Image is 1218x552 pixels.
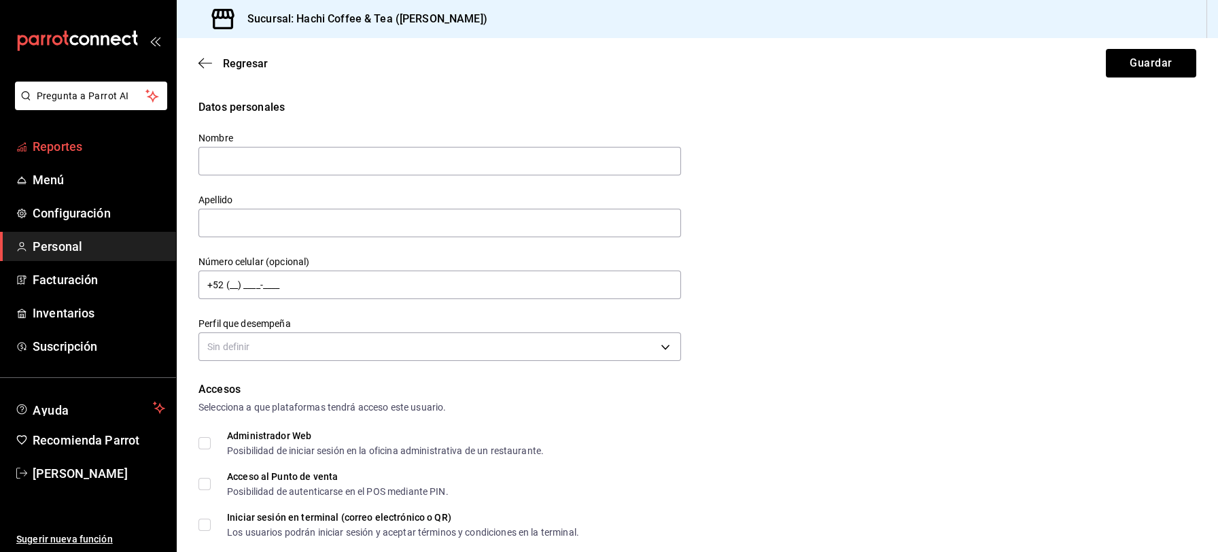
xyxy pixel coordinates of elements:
[33,400,147,416] span: Ayuda
[198,195,681,205] label: Apellido
[33,337,165,356] span: Suscripción
[33,464,165,483] span: [PERSON_NAME]
[227,446,544,455] div: Posibilidad de iniciar sesión en la oficina administrativa de un restaurante.
[198,257,681,266] label: Número celular (opcional)
[223,57,268,70] span: Regresar
[227,513,579,522] div: Iniciar sesión en terminal (correo electrónico o QR)
[150,35,160,46] button: open_drawer_menu
[33,237,165,256] span: Personal
[16,532,165,547] span: Sugerir nueva función
[33,271,165,289] span: Facturación
[227,528,579,537] div: Los usuarios podrán iniciar sesión y aceptar términos y condiciones en la terminal.
[198,319,681,328] label: Perfil que desempeña
[198,400,1196,415] div: Selecciona a que plataformas tendrá acceso este usuario.
[33,204,165,222] span: Configuración
[33,431,165,449] span: Recomienda Parrot
[1106,49,1196,77] button: Guardar
[198,57,268,70] button: Regresar
[10,99,167,113] a: Pregunta a Parrot AI
[33,137,165,156] span: Reportes
[33,171,165,189] span: Menú
[15,82,167,110] button: Pregunta a Parrot AI
[198,133,681,143] label: Nombre
[227,431,544,441] div: Administrador Web
[198,332,681,361] div: Sin definir
[198,381,1196,398] div: Accesos
[237,11,487,27] h3: Sucursal: Hachi Coffee & Tea ([PERSON_NAME])
[37,89,146,103] span: Pregunta a Parrot AI
[227,472,449,481] div: Acceso al Punto de venta
[33,304,165,322] span: Inventarios
[198,99,1196,116] div: Datos personales
[227,487,449,496] div: Posibilidad de autenticarse en el POS mediante PIN.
